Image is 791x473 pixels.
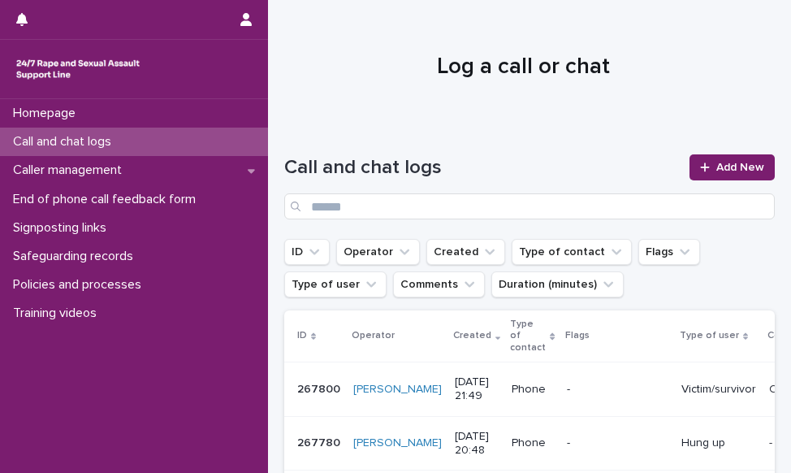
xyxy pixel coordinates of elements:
[297,433,344,450] p: 267780
[284,156,680,180] h1: Call and chat logs
[6,306,110,321] p: Training videos
[426,239,505,265] button: Created
[769,433,776,450] p: -
[512,383,553,397] p: Phone
[284,239,330,265] button: ID
[6,106,89,121] p: Homepage
[567,383,668,397] p: -
[6,277,154,293] p: Policies and processes
[393,271,485,297] button: Comments
[567,436,668,450] p: -
[6,163,135,178] p: Caller management
[716,162,764,173] span: Add New
[512,436,553,450] p: Phone
[512,239,632,265] button: Type of contact
[680,327,739,345] p: Type of user
[6,192,209,207] p: End of phone call feedback form
[510,315,546,357] p: Type of contact
[352,327,395,345] p: Operator
[455,430,499,458] p: [DATE] 20:48
[284,193,775,219] input: Search
[455,375,499,403] p: [DATE] 21:49
[689,154,775,180] a: Add New
[284,271,387,297] button: Type of user
[284,54,762,81] h1: Log a call or chat
[13,53,143,85] img: rhQMoQhaT3yELyF149Cw
[491,271,624,297] button: Duration (minutes)
[453,327,491,345] p: Created
[297,327,307,345] p: ID
[353,436,442,450] a: [PERSON_NAME]
[681,436,756,450] p: Hung up
[565,327,590,345] p: Flags
[6,220,119,236] p: Signposting links
[6,134,124,150] p: Call and chat logs
[681,383,756,397] p: Victim/survivor
[6,249,146,264] p: Safeguarding records
[353,383,442,397] a: [PERSON_NAME]
[297,380,344,397] p: 267800
[336,239,420,265] button: Operator
[638,239,700,265] button: Flags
